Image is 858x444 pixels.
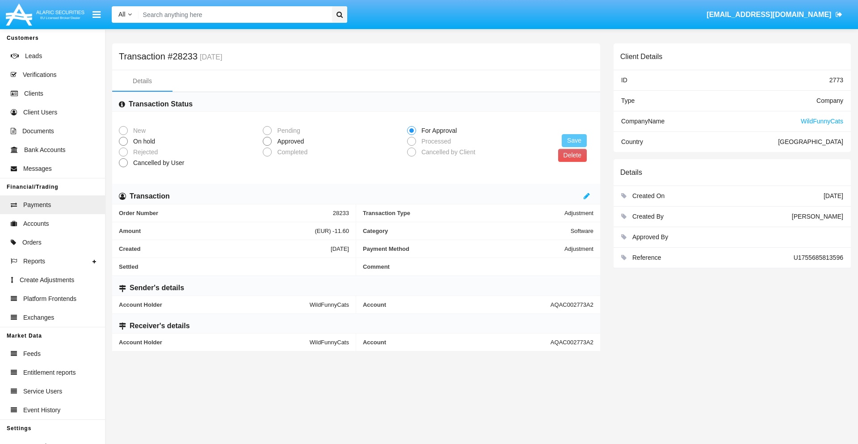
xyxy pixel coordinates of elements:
[363,263,593,270] span: Comment
[558,149,587,162] button: Delete
[363,245,564,252] span: Payment Method
[133,76,152,86] div: Details
[829,76,843,84] span: 2773
[333,210,349,216] span: 28233
[23,294,76,304] span: Platform Frontends
[632,254,661,261] span: Reference
[564,245,593,252] span: Adjustment
[551,339,593,346] span: AQAC002773A2
[25,51,42,61] span: Leads
[363,301,551,308] span: Account
[363,210,564,216] span: Transaction Type
[23,257,45,266] span: Reports
[22,238,42,247] span: Orders
[24,89,43,98] span: Clients
[778,138,843,145] span: [GEOGRAPHIC_DATA]
[119,301,310,308] span: Account Holder
[792,213,843,220] span: [PERSON_NAME]
[632,233,668,241] span: Approved By
[310,301,349,308] span: WildFunnyCats
[363,228,571,234] span: Category
[22,127,54,136] span: Documents
[621,118,665,125] span: Company Name
[130,283,184,293] h6: Sender's details
[20,275,74,285] span: Create Adjustments
[272,148,310,157] span: Completed
[416,137,453,146] span: Processed
[119,263,349,270] span: Settled
[23,200,51,210] span: Payments
[620,168,642,177] h6: Details
[130,191,170,201] h6: Transaction
[702,2,847,27] a: [EMAIL_ADDRESS][DOMAIN_NAME]
[564,210,593,216] span: Adjustment
[272,137,306,146] span: Approved
[23,313,54,322] span: Exchanges
[816,97,843,104] span: Company
[139,6,329,23] input: Search
[363,339,551,346] span: Account
[620,52,662,61] h6: Client Details
[23,164,52,173] span: Messages
[621,76,627,84] span: ID
[118,11,126,18] span: All
[128,158,186,168] span: Cancelled by User
[119,245,331,252] span: Created
[707,11,831,18] span: [EMAIL_ADDRESS][DOMAIN_NAME]
[310,339,349,346] span: WildFunnyCats
[24,145,66,155] span: Bank Accounts
[571,228,593,234] span: Software
[23,219,49,228] span: Accounts
[632,192,665,199] span: Created On
[632,213,664,220] span: Created By
[119,210,333,216] span: Order Number
[128,148,160,157] span: Rejected
[621,97,635,104] span: Type
[23,108,57,117] span: Client Users
[416,126,459,135] span: For Approval
[272,126,302,135] span: Pending
[4,1,86,28] img: Logo image
[23,406,60,415] span: Event History
[23,368,76,377] span: Entitlement reports
[551,301,593,308] span: AQAC002773A2
[23,70,56,80] span: Verifications
[794,254,843,261] span: U1755685813596
[331,245,349,252] span: [DATE]
[128,137,157,146] span: On hold
[119,339,310,346] span: Account Holder
[824,192,843,199] span: [DATE]
[562,134,587,147] button: Save
[198,54,222,61] small: [DATE]
[128,126,148,135] span: New
[23,349,41,359] span: Feeds
[119,228,315,234] span: Amount
[801,118,843,125] span: WildFunnyCats
[23,387,62,396] span: Service Users
[416,148,478,157] span: Cancelled by Client
[315,228,349,234] span: (EUR) -11.60
[112,10,139,19] a: All
[130,321,190,331] h6: Receiver's details
[119,53,222,61] h5: Transaction #28233
[621,138,643,145] span: Country
[129,99,193,109] h6: Transaction Status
